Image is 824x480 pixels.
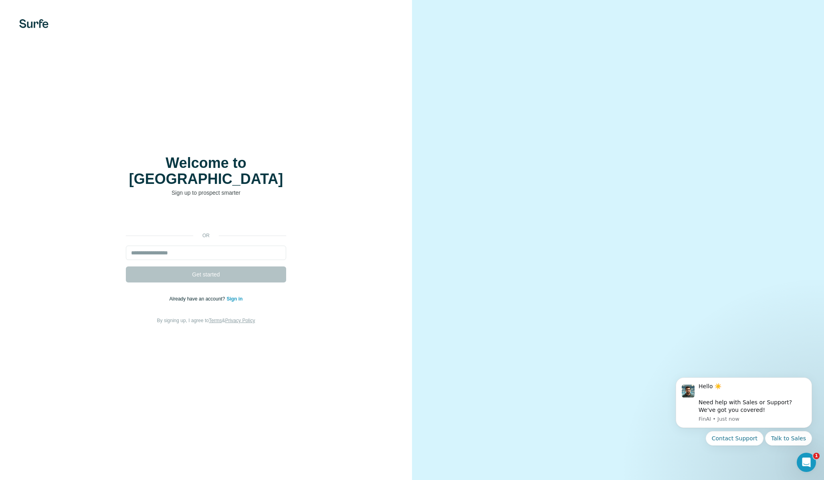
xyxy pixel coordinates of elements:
iframe: Intercom notifications message [664,367,824,476]
img: Surfe's logo [19,19,48,28]
h1: Welcome to [GEOGRAPHIC_DATA] [126,155,286,187]
span: By signing up, I agree to & [157,318,255,323]
span: Already have an account? [170,296,227,302]
iframe: Sign in with Google Button [122,209,290,226]
a: Privacy Policy [225,318,255,323]
iframe: Intercom live chat [797,453,816,472]
p: Sign up to prospect smarter [126,189,286,197]
span: 1 [813,453,820,459]
p: or [193,232,219,239]
a: Sign in [226,296,242,302]
a: Terms [209,318,222,323]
